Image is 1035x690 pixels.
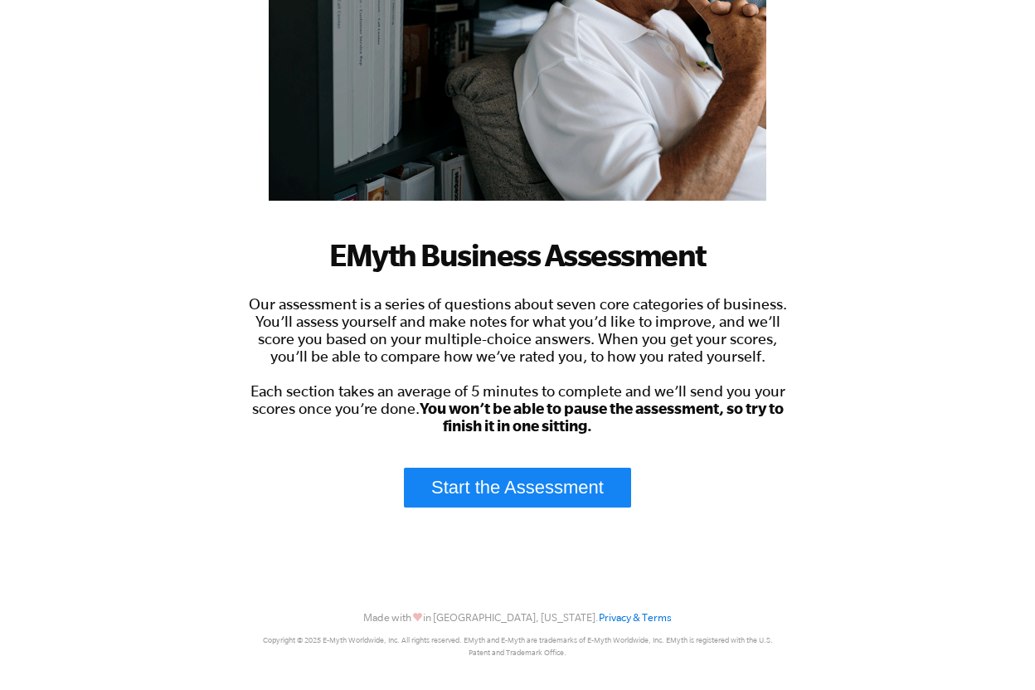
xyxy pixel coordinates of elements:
p: Copyright © 2025 E-Myth Worldwide, Inc. All rights reserved. EMyth and E-Myth are trademarks of E... [260,634,775,659]
a: Start the Assessment [404,468,631,508]
span: Our assessment is a series of questions about seven core categories of business. You’ll assess yo... [249,295,787,435]
h1: EMyth Business Assessment [244,236,791,273]
strong: You won’t be able to pause the assessment, so try to finish it in one sitting. [420,400,784,434]
p: Made with in [GEOGRAPHIC_DATA], [US_STATE]. [260,609,775,626]
iframe: Chat Widget [952,610,1035,690]
a: Privacy & Terms [599,611,672,624]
